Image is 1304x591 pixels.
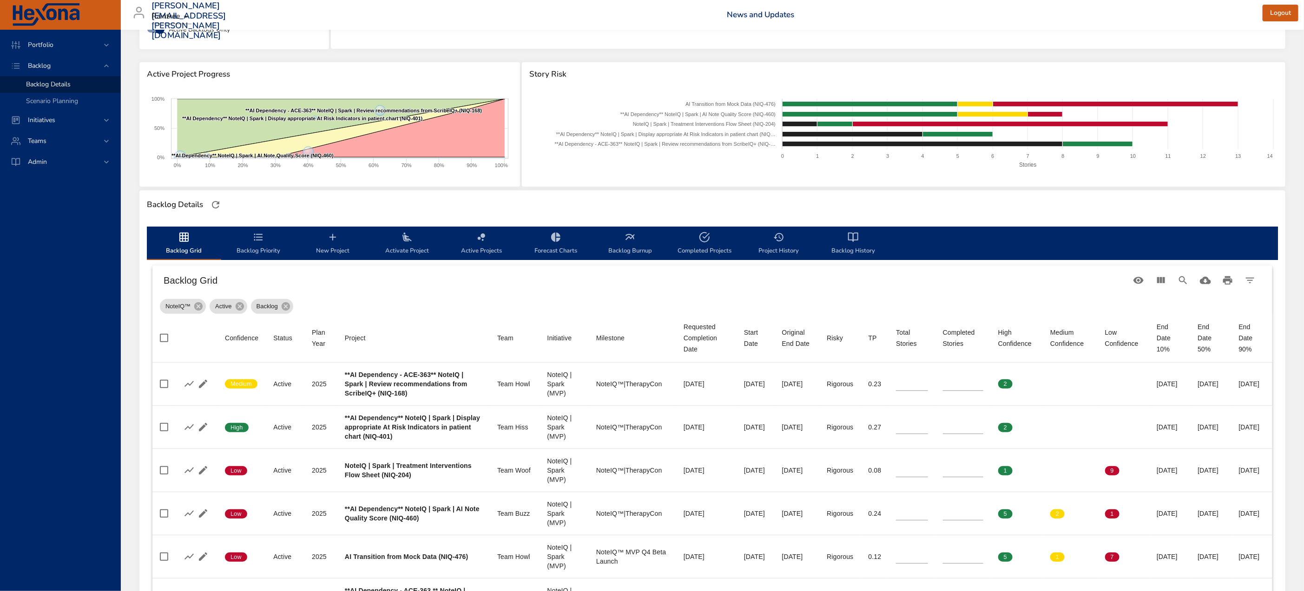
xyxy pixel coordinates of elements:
div: NoteIQ | Spark (MVP) [547,370,581,398]
text: **AI Dependency - ACE-363** NoteIQ | Spark | Review recommendations from ScribeIQ+ (NIQ-168) [245,108,482,113]
div: [DATE] [1157,466,1183,475]
div: End Date 10% [1157,321,1183,355]
text: 100% [151,96,165,102]
button: Edit Project Details [196,507,210,520]
span: Initiatives [20,116,63,124]
div: Team Hiss [497,422,532,432]
div: Project [345,332,366,344]
div: [DATE] [1239,509,1265,518]
span: Story Risk [529,70,1278,79]
div: NoteIQ | Spark (MVP) [547,500,581,527]
text: 4 [922,153,924,159]
div: 2025 [312,552,330,561]
span: Low [225,510,247,518]
span: Project History [747,232,810,256]
div: [DATE] [1198,422,1224,432]
span: Milestone [596,332,669,344]
a: News and Updates [727,9,795,20]
div: Rigorous [827,466,853,475]
span: Start Date [744,327,767,349]
div: [DATE] [1157,552,1183,561]
b: NoteIQ | Spark | Treatment Interventions Flow Sheet (NIQ-204) [345,462,472,479]
div: Sort [998,327,1035,349]
button: Edit Project Details [196,420,210,434]
span: New Project [301,232,364,256]
text: 80% [434,162,444,168]
span: Activate Project [375,232,439,256]
div: [DATE] [782,509,812,518]
button: Edit Project Details [196,550,210,564]
button: Standard Views [1127,269,1150,292]
text: 1 [817,153,819,159]
div: [DATE] [744,509,767,518]
div: Plan Year [312,327,330,349]
span: 0 [1050,380,1065,388]
span: Backlog Grid [152,232,216,256]
text: 8 [1062,153,1065,159]
span: 1 [998,467,1013,475]
button: View Columns [1150,269,1172,292]
div: [DATE] [1157,379,1183,389]
span: 1 [1050,553,1065,561]
div: [DATE] [782,422,812,432]
div: Risky [827,332,843,344]
h6: Backlog Grid [164,273,1127,288]
text: 7 [1027,153,1029,159]
text: **AI Dependency** NoteIQ | Spark | AI Note Quality Score (NIQ-460) [620,111,776,117]
div: NoteIQ™ [160,299,206,314]
div: Active [273,466,297,475]
div: [DATE] [782,552,812,561]
button: Logout [1263,5,1298,22]
span: High Confidence [998,327,1035,349]
div: Total Stories [896,327,928,349]
div: [DATE] [684,552,729,561]
div: Sort [744,327,767,349]
div: Initiative [547,332,572,344]
button: Search [1172,269,1194,292]
span: Low [225,467,247,475]
span: Logout [1270,7,1291,19]
span: Medium Confidence [1050,327,1090,349]
span: 7 [1105,553,1120,561]
div: [DATE] [1239,379,1265,389]
text: 13 [1236,153,1241,159]
span: Low Confidence [1105,327,1142,349]
div: Sort [547,332,572,344]
span: Scenario Planning [26,97,78,105]
div: Sort [1105,327,1142,349]
div: Sort [869,332,877,344]
div: Sort [684,321,729,355]
div: NoteIQ™ MVP Q4 Beta Launch [596,547,669,566]
span: Status [273,332,297,344]
div: Active [273,509,297,518]
div: NoteIQ™|TherapyCon [596,422,669,432]
span: Backlog [251,302,283,311]
div: Team Buzz [497,509,532,518]
div: Rigorous [827,422,853,432]
span: 2 [998,423,1013,432]
button: Show Burnup [182,377,196,391]
div: Rigorous [827,379,853,389]
div: NoteIQ™|TherapyCon [596,466,669,475]
text: NoteIQ | Spark | Treatment Interventions Flow Sheet (NIQ-204) [633,121,776,127]
div: [DATE] [744,422,767,432]
div: NoteIQ™|TherapyCon [596,379,669,389]
span: Medium [225,380,257,388]
div: 2025 [312,509,330,518]
text: 10% [205,162,215,168]
div: Sort [596,332,625,344]
div: 0.08 [869,466,882,475]
text: 5 [956,153,959,159]
div: [DATE] [1239,466,1265,475]
div: Sort [782,327,812,349]
div: [DATE] [744,379,767,389]
div: Raintree [151,9,191,24]
div: [DATE] [684,466,729,475]
div: Confidence [225,332,258,344]
span: 9 [1105,467,1120,475]
span: Requested Completion Date [684,321,729,355]
div: End Date 50% [1198,321,1224,355]
span: 5 [998,553,1013,561]
text: 50% [154,125,165,131]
